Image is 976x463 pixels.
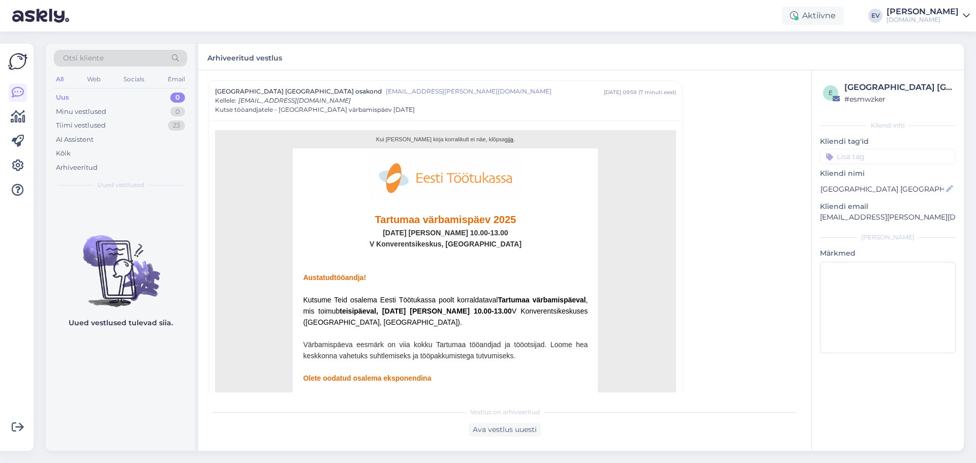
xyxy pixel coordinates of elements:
div: Kliendi info [820,121,956,130]
strong: teisipäeval, [DATE] [PERSON_NAME] 10.00-13.00 [340,307,511,315]
input: Lisa nimi [820,183,944,195]
div: Web [85,73,103,86]
div: Tiimi vestlused [56,120,106,131]
div: # esmwzker [844,94,953,105]
div: Minu vestlused [56,107,106,117]
span: Kellele : [215,97,236,104]
p: Uued vestlused tulevad siia. [69,318,173,328]
span: [EMAIL_ADDRESS][DOMAIN_NAME] [238,97,351,104]
div: All [54,73,66,86]
div: Email [166,73,187,86]
div: EV [868,9,882,23]
div: 0 [170,92,185,103]
div: ( 7 minuti eest ) [638,88,676,96]
span: e [829,89,833,97]
span: Olete oodatud osalema eksponendina [303,374,431,382]
div: 0 [170,107,185,117]
div: Aktiivne [782,7,844,25]
p: Märkmed [820,248,956,259]
p: Kui [PERSON_NAME] kirja korralikult ei näe, klõpsa . [303,135,588,143]
strong: Tartumaa värbamispäeval [498,296,586,304]
input: Lisa tag [820,149,956,164]
img: No chats [46,217,195,308]
a: [PERSON_NAME][DOMAIN_NAME] [887,8,970,24]
span: Tartumaa värbamispäev 2025 [375,214,516,225]
span: Vestlus on arhiveeritud [470,408,540,417]
span: Austatud [303,273,334,282]
p: Kliendi nimi [820,168,956,179]
strong: [DATE] [PERSON_NAME] 10.00-13.00 [383,229,508,237]
span: [GEOGRAPHIC_DATA] [GEOGRAPHIC_DATA] osakond [215,87,382,96]
span: Kutse tööandjatele - [GEOGRAPHIC_DATA] värbamispäev [DATE] [215,105,415,114]
div: Arhiveeritud [56,163,98,173]
p: Värbamispäeva eesmärk on viia kokku Tartumaa tööandjad ja tööotsijad. Loome hea keskkonna vahetuk... [303,339,588,361]
div: Ava vestlus uuesti [469,423,541,437]
div: [PERSON_NAME] [887,8,959,16]
div: [DOMAIN_NAME] [887,16,959,24]
span: Kutsume Teid osalema Eesti Töötukassa poolt korraldataval , mis toimub V Konverentsikeskuses ([GE... [303,296,588,326]
div: [DATE] 09:59 [604,88,636,96]
div: Uus [56,92,69,103]
div: AI Assistent [56,135,94,145]
a: siia [505,136,513,142]
strong: V Konverentsikeskus, [GEOGRAPHIC_DATA] [370,240,522,248]
span: Uued vestlused [97,180,144,190]
div: Kõik [56,148,71,159]
span: Otsi kliente [63,53,104,64]
p: Kliendi email [820,201,956,212]
p: [EMAIL_ADDRESS][PERSON_NAME][DOMAIN_NAME] [820,212,956,223]
img: Askly Logo [8,52,27,71]
div: 23 [168,120,185,131]
div: Socials [121,73,146,86]
span: [EMAIL_ADDRESS][PERSON_NAME][DOMAIN_NAME] [386,87,604,96]
div: [PERSON_NAME] [820,233,956,242]
div: [GEOGRAPHIC_DATA] [GEOGRAPHIC_DATA] osakond [844,81,953,94]
p: Kliendi tag'id [820,136,956,147]
label: Arhiveeritud vestlus [207,50,282,64]
span: tööandja! [334,273,366,282]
